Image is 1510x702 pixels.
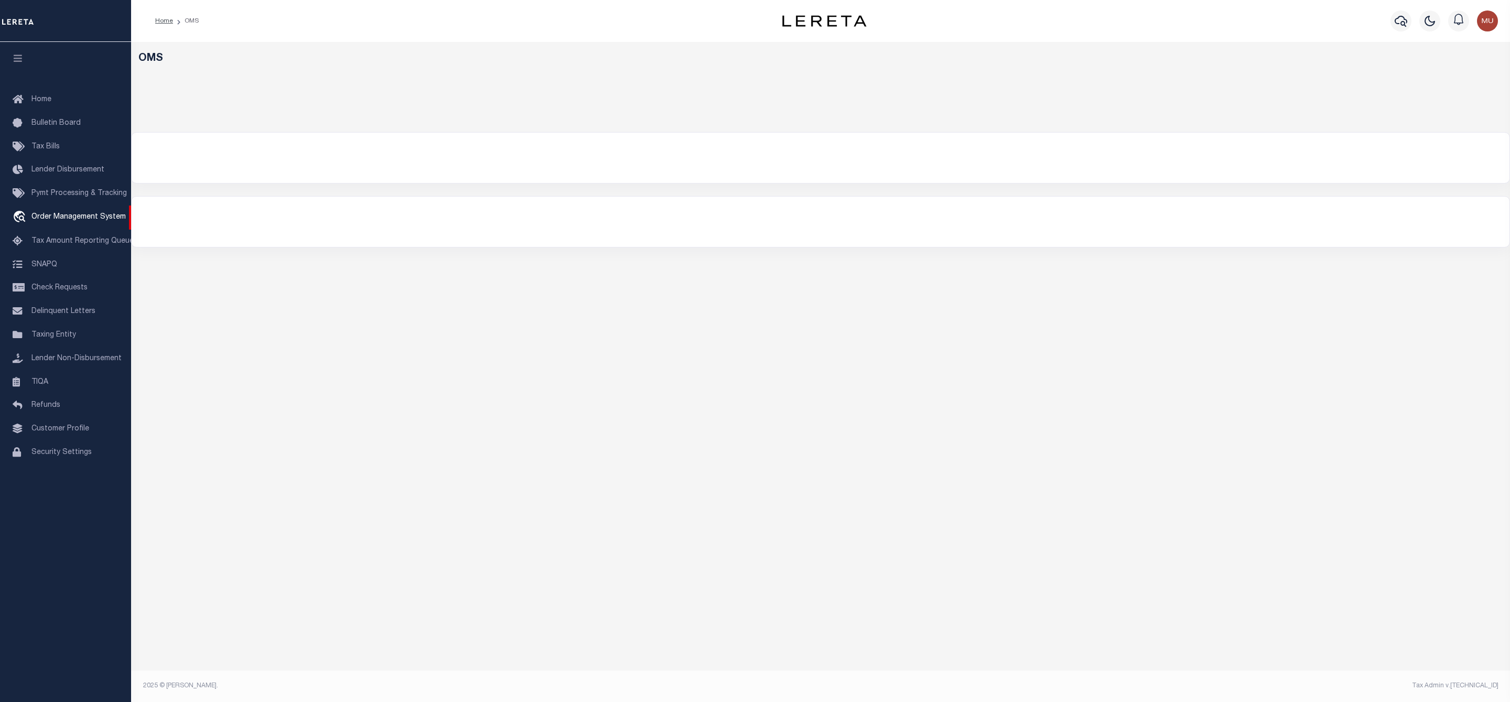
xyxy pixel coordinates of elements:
[31,449,92,456] span: Security Settings
[31,143,60,150] span: Tax Bills
[31,284,88,291] span: Check Requests
[31,166,104,174] span: Lender Disbursement
[31,213,126,221] span: Order Management System
[31,308,95,315] span: Delinquent Letters
[31,120,81,127] span: Bulletin Board
[173,16,199,26] li: OMS
[31,190,127,197] span: Pymt Processing & Tracking
[31,237,134,245] span: Tax Amount Reporting Queue
[13,211,29,224] i: travel_explore
[31,331,76,339] span: Taxing Entity
[31,402,60,409] span: Refunds
[31,96,51,103] span: Home
[31,378,48,385] span: TIQA
[782,15,866,27] img: logo-dark.svg
[31,425,89,433] span: Customer Profile
[1477,10,1498,31] img: svg+xml;base64,PHN2ZyB4bWxucz0iaHR0cDovL3d3dy53My5vcmcvMjAwMC9zdmciIHBvaW50ZXItZXZlbnRzPSJub25lIi...
[138,52,1503,65] h5: OMS
[155,18,173,24] a: Home
[31,261,57,268] span: SNAPQ
[31,355,122,362] span: Lender Non-Disbursement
